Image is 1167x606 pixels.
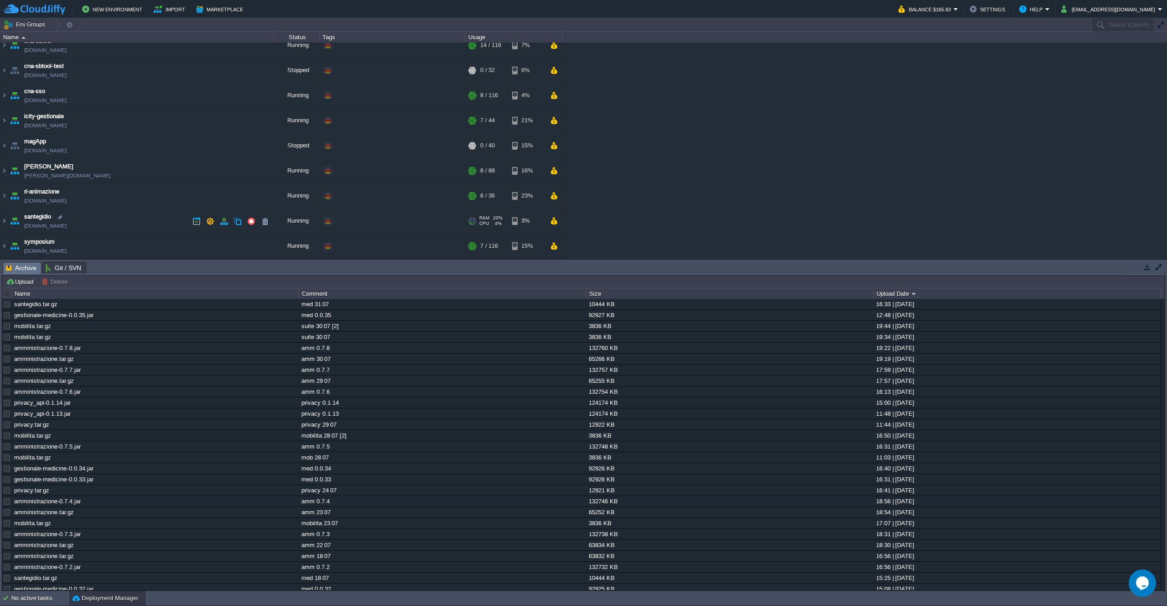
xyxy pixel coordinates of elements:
[586,562,873,572] div: 132732 KB
[480,183,495,208] div: 6 / 36
[14,421,49,428] a: privacy.tar.gz
[299,365,586,375] div: amm 0.7.7
[275,32,319,42] div: Status
[274,183,320,208] div: Running
[0,33,8,57] img: AMDAwAAAACH5BAEAAAAALAAAAAABAAEAAAICRAEAOw==
[874,387,1160,397] div: 16:13 | [DATE]
[24,146,67,155] a: [DOMAIN_NAME]
[82,4,145,15] button: New Environment
[299,496,586,507] div: amm 0.7.4
[274,33,320,57] div: Running
[300,288,586,299] div: Comment
[874,321,1160,331] div: 19:44 | [DATE]
[14,564,81,570] a: amministrazione-0.7.2.jar
[24,112,64,121] a: icity-gestionale
[24,171,110,180] a: [PERSON_NAME][DOMAIN_NAME]
[24,237,55,246] a: symposium
[299,529,586,539] div: amm 0.7.3
[299,376,586,386] div: amm 29 07
[24,187,59,196] span: ri-animazione
[493,221,502,226] span: 4%
[586,387,873,397] div: 132754 KB
[1,32,274,42] div: Name
[299,419,586,430] div: privacy 29 07
[480,234,498,258] div: 7 / 116
[8,133,21,158] img: AMDAwAAAACH5BAEAAAAALAAAAAABAAEAAAICRAEAOw==
[898,4,954,15] button: Balance $165.83
[874,354,1160,364] div: 19:19 | [DATE]
[479,215,489,221] span: RAM
[24,46,67,55] a: [DOMAIN_NAME]
[24,62,64,71] a: cna-sbtool-test
[14,355,74,362] a: amministrazione.tar.gz
[24,87,45,96] a: cna-sso
[320,32,465,42] div: Tags
[586,299,873,309] div: 10444 KB
[299,584,586,594] div: med 0.0.32
[299,430,586,441] div: mobilita 28 07 [2]
[874,310,1160,320] div: 12:48 | [DATE]
[586,332,873,342] div: 3836 KB
[299,332,586,342] div: suite 30 07
[24,96,67,105] a: [DOMAIN_NAME]
[874,485,1160,496] div: 16:41 | [DATE]
[24,196,67,205] a: [DOMAIN_NAME]
[586,507,873,517] div: 65252 KB
[299,562,586,572] div: amm 0.7.2
[14,345,81,351] a: amministrazione-0.7.8.jar
[512,33,542,57] div: 7%
[0,183,8,208] img: AMDAwAAAACH5BAEAAAAALAAAAAABAAEAAAICRAEAOw==
[874,518,1160,528] div: 17:07 | [DATE]
[14,432,51,439] a: mobilita.tar.gz
[8,58,21,83] img: AMDAwAAAACH5BAEAAAAALAAAAAABAAEAAAICRAEAOw==
[14,410,71,417] a: privacy_api-0.1.13.jar
[874,397,1160,408] div: 15:00 | [DATE]
[24,221,67,230] a: [DOMAIN_NAME]
[493,215,503,221] span: 20%
[586,430,873,441] div: 3836 KB
[14,476,93,483] a: gestionale-medicine-0.0.33.jar
[299,321,586,331] div: suite 30 07 [2]
[14,465,93,472] a: gestionale-medicine-0.0.34.jar
[299,518,586,528] div: mobilita 23 07
[874,343,1160,353] div: 19:22 | [DATE]
[24,71,67,80] a: [DOMAIN_NAME]
[41,277,70,286] button: Delete
[299,452,586,463] div: mob 28 07
[874,463,1160,474] div: 16:40 | [DATE]
[586,321,873,331] div: 3836 KB
[1129,569,1158,597] iframe: chat widget
[14,388,81,395] a: amministrazione-0.7.6.jar
[24,137,46,146] a: magApp
[8,83,21,108] img: AMDAwAAAACH5BAEAAAAALAAAAAABAAEAAAICRAEAOw==
[586,540,873,550] div: 63834 KB
[299,387,586,397] div: amm 0.7.6
[3,4,65,15] img: CloudJiffy
[14,509,74,516] a: amministrazione.tar.gz
[1061,4,1158,15] button: [EMAIL_ADDRESS][DOMAIN_NAME]
[14,553,74,559] a: amministrazione.tar.gz
[970,4,1008,15] button: Settings
[8,33,21,57] img: AMDAwAAAACH5BAEAAAAALAAAAAABAAEAAAICRAEAOw==
[12,288,299,299] div: Name
[874,474,1160,485] div: 16:31 | [DATE]
[274,209,320,233] div: Running
[274,108,320,133] div: Running
[299,354,586,364] div: amm 30 07
[8,158,21,183] img: AMDAwAAAACH5BAEAAAAALAAAAAABAAEAAAICRAEAOw==
[874,573,1160,583] div: 15:25 | [DATE]
[299,507,586,517] div: amm 23 07
[586,573,873,583] div: 10444 KB
[586,397,873,408] div: 124174 KB
[299,540,586,550] div: amm 22 07
[874,365,1160,375] div: 17:59 | [DATE]
[14,498,81,505] a: amministrazione-0.7.4.jar
[480,83,498,108] div: 8 / 116
[586,441,873,452] div: 132748 KB
[874,584,1160,594] div: 15:08 | [DATE]
[24,212,51,221] a: santegidio
[299,485,586,496] div: privacy 24 07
